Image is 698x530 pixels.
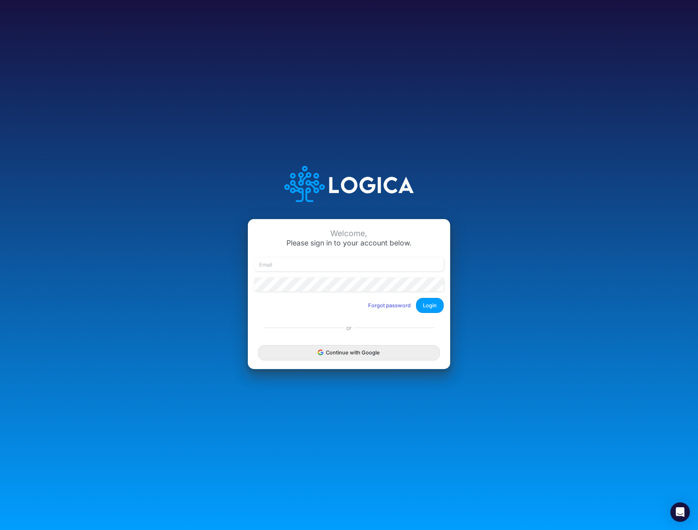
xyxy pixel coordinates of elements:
[254,258,444,272] input: Email
[416,298,444,313] button: Login
[670,502,690,522] div: Open Intercom Messenger
[254,229,444,238] div: Welcome,
[363,299,416,312] button: Forgot password
[286,239,412,247] span: Please sign in to your account below.
[258,345,440,360] button: Continue with Google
